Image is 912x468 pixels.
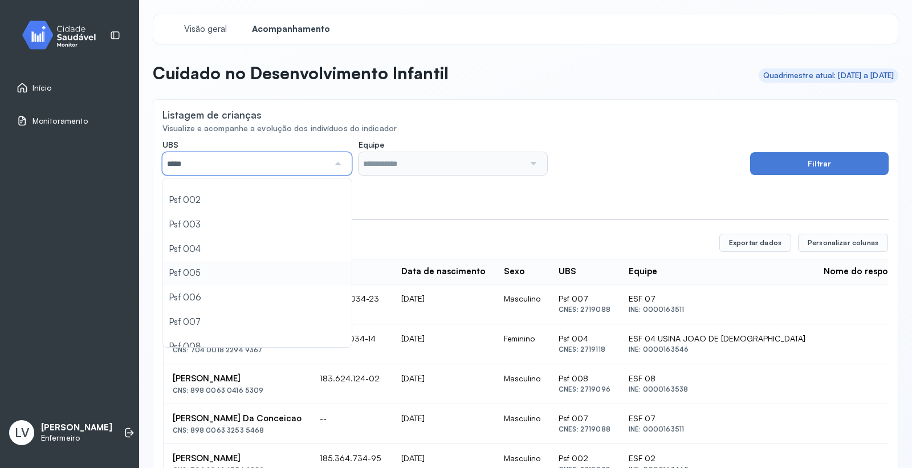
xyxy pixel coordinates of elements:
[559,294,610,304] div: Psf 007
[392,324,495,364] td: [DATE]
[559,306,610,314] div: CNES: 2719088
[162,261,352,286] li: Psf 005
[392,364,495,404] td: [DATE]
[763,71,894,80] div: Quadrimestre atual: [DATE] a [DATE]
[311,404,392,444] td: --
[750,152,889,175] button: Filtrar
[495,364,549,404] td: Masculino
[719,234,791,252] button: Exportar dados
[162,310,352,335] li: Psf 007
[392,284,495,324] td: [DATE]
[559,333,610,344] div: Psf 004
[798,234,888,252] button: Personalizar colunas
[495,324,549,364] td: Feminino
[629,345,805,353] div: INE: 0000163546
[12,18,115,52] img: monitor.svg
[629,266,657,277] div: Equipe
[629,333,805,344] div: ESF 04 USINA JOAO DE [DEMOGRAPHIC_DATA]
[252,24,330,35] span: Acompanhamento
[495,404,549,444] td: Masculino
[629,413,805,424] div: ESF 07
[162,335,352,359] li: Psf 008
[559,373,610,384] div: Psf 008
[559,385,610,393] div: CNES: 2719096
[173,346,302,354] div: CNS: 704 0018 2294 9367
[808,238,878,247] span: Personalizar colunas
[41,422,112,433] p: [PERSON_NAME]
[153,63,449,83] p: Cuidado no Desenvolvimento Infantil
[173,426,302,434] div: CNS: 898 0063 3253 5468
[359,140,384,150] span: Equipe
[162,140,178,150] span: UBS
[173,373,302,384] div: [PERSON_NAME]
[559,266,576,277] div: UBS
[15,425,29,440] span: LV
[173,453,302,464] div: [PERSON_NAME]
[559,413,610,424] div: Psf 007
[162,188,352,213] li: Psf 002
[311,364,392,404] td: 183.624.124-02
[629,453,805,463] div: ESF 02
[163,238,710,247] div: 522 registros encontrados
[559,345,610,353] div: CNES: 2719118
[162,109,262,121] div: Listagem de crianças
[392,404,495,444] td: [DATE]
[629,294,805,304] div: ESF 07
[173,386,302,394] div: CNS: 898 0063 0416 5309
[629,425,805,433] div: INE: 0000163511
[504,266,525,277] div: Sexo
[32,83,52,93] span: Início
[41,433,112,443] p: Enfermeiro
[495,284,549,324] td: Masculino
[162,124,889,133] div: Visualize e acompanhe a evolução dos indivíduos do indicador
[401,266,486,277] div: Data de nascimento
[173,413,302,424] div: [PERSON_NAME] Da Conceicao
[162,237,352,262] li: Psf 004
[629,306,805,314] div: INE: 0000163511
[17,82,123,93] a: Início
[162,286,352,310] li: Psf 006
[17,115,123,127] a: Monitoramento
[32,116,88,126] span: Monitoramento
[162,213,352,237] li: Psf 003
[629,385,805,393] div: INE: 0000163538
[184,24,227,35] span: Visão geral
[629,373,805,384] div: ESF 08
[559,425,610,433] div: CNES: 2719088
[559,453,610,463] div: Psf 002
